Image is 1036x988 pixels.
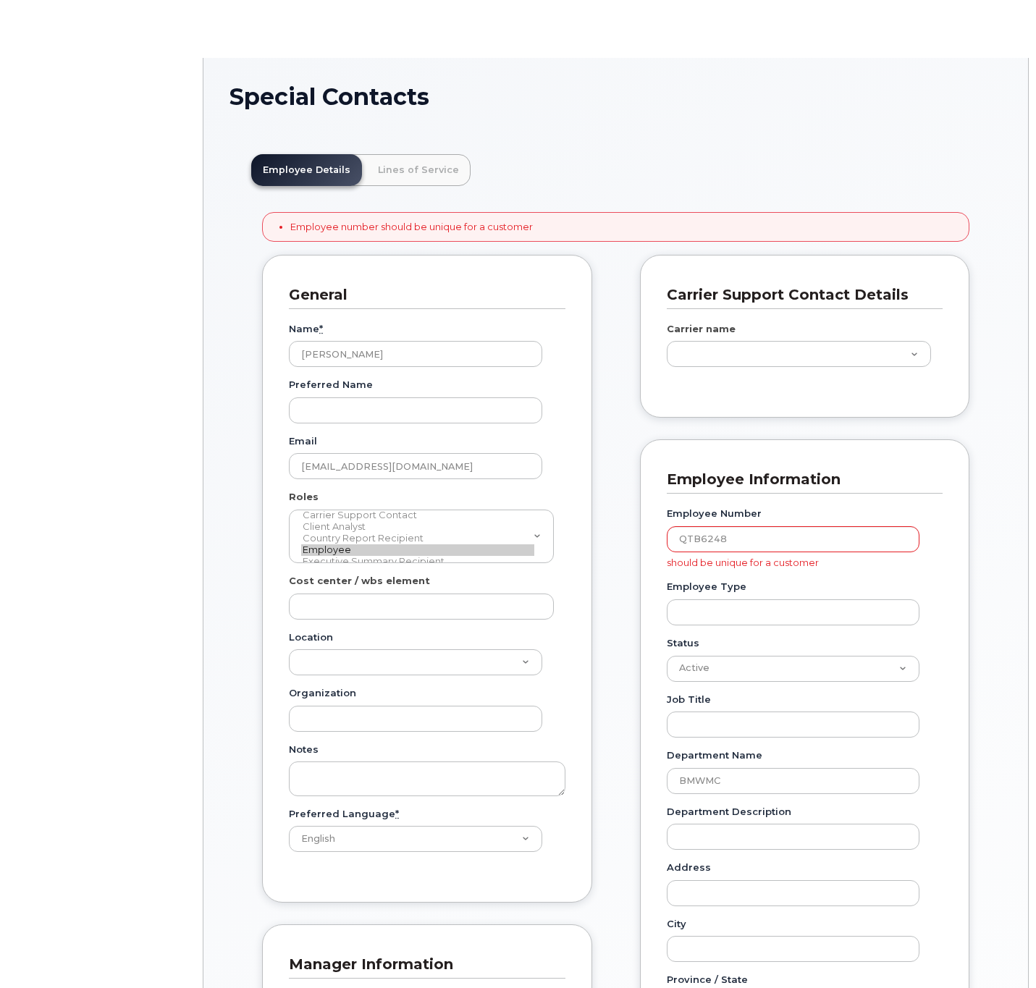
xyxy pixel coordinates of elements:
[301,510,534,521] option: Carrier Support Contact
[289,955,555,974] h3: Manager Information
[289,630,333,644] label: Location
[667,285,932,305] h3: Carrier Support Contact Details
[289,322,323,336] label: Name
[667,973,748,987] label: Province / State
[301,521,534,533] option: Client Analyst
[251,154,362,186] a: Employee Details
[289,434,317,448] label: Email
[289,574,430,588] label: Cost center / wbs element
[289,285,555,305] h3: General
[289,490,319,504] label: Roles
[667,917,686,931] label: City
[667,693,711,706] label: Job Title
[290,220,533,234] li: Employee number should be unique for a customer
[667,507,762,520] label: Employee Number
[301,533,534,544] option: Country Report Recipient
[395,808,399,819] abbr: required
[667,748,762,762] label: Department Name
[301,544,534,556] option: Employee
[229,84,1002,109] h1: Special Contacts
[289,378,373,392] label: Preferred Name
[667,556,920,570] span: should be unique for a customer
[667,580,746,594] label: Employee Type
[301,556,534,567] option: Executive Summary Recipient
[667,470,932,489] h3: Employee Information
[289,686,356,700] label: Organization
[667,322,736,336] label: Carrier name
[366,154,471,186] a: Lines of Service
[289,807,399,821] label: Preferred Language
[667,805,791,819] label: Department Description
[667,636,699,650] label: Status
[319,323,323,334] abbr: required
[667,861,711,874] label: Address
[289,743,319,756] label: Notes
